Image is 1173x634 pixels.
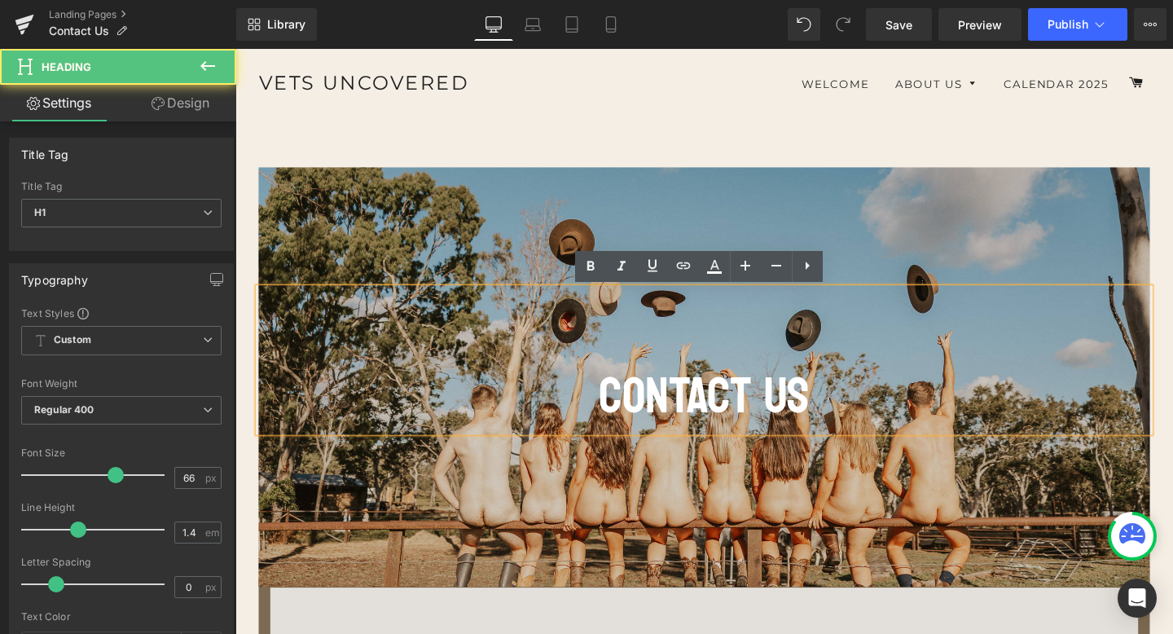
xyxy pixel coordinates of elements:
span: em [205,527,219,538]
div: Title Tag [21,139,69,161]
b: Regular 400 [34,403,94,416]
span: Heading [42,60,91,73]
span: Publish [1048,18,1088,31]
a: Design [121,85,239,121]
a: Calendar 2025 [795,16,929,59]
div: Open Intercom Messenger [1118,579,1157,618]
span: CONTACT US [382,316,604,414]
b: H1 [34,206,46,218]
a: Welcome [582,16,678,59]
button: Undo [788,8,820,41]
div: Text Styles [21,306,222,319]
div: Font Weight [21,378,222,390]
div: Text Color [21,611,222,623]
div: Font Size [21,447,222,459]
a: Desktop [474,8,513,41]
div: Title Tag [21,181,222,192]
a: Laptop [513,8,552,41]
a: Landing Pages [49,8,236,21]
span: Preview [958,16,1002,33]
div: Typography [21,264,88,287]
a: Preview [938,8,1021,41]
a: Mobile [591,8,630,41]
a: About us [681,16,792,59]
span: Save [885,16,912,33]
button: Redo [827,8,859,41]
a: Tablet [552,8,591,41]
a: Vets Uncovered [24,22,246,51]
span: Library [267,17,305,32]
span: px [205,582,219,592]
b: Custom [54,333,91,347]
span: Contact Us [49,24,109,37]
div: Line Height [21,502,222,513]
a: New Library [236,8,317,41]
span: px [205,473,219,483]
button: Publish [1028,8,1127,41]
div: Letter Spacing [21,557,222,568]
button: More [1134,8,1166,41]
